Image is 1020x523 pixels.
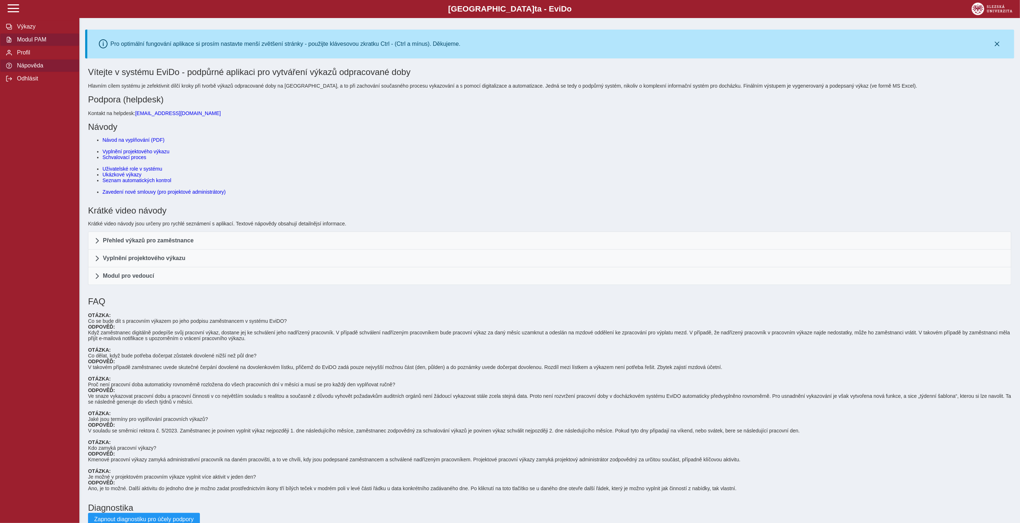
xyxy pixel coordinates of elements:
span: t [534,4,537,13]
b: ODPOVĚĎ: [88,480,115,485]
b: [GEOGRAPHIC_DATA] a - Evi [22,4,998,14]
b: OTÁZKA: [88,410,111,416]
span: Modul pro vedoucí [103,273,154,279]
b: OTÁZKA: [88,312,111,318]
h1: Podpora (helpdesk) [88,95,1011,105]
a: Vyplnění projektového výkazu [102,149,169,154]
span: Výkazy [15,23,73,30]
b: ODPOVĚĎ: [88,422,115,428]
h1: Návody [88,122,1011,132]
h1: FAQ [88,296,1011,307]
b: OTÁZKA: [88,347,111,353]
b: ODPOVĚĎ: [88,387,115,393]
span: Přehled výkazů pro zaměstnance [103,238,194,243]
span: D [561,4,567,13]
a: Schvalovací proces [102,154,146,160]
span: Nápověda [15,62,73,69]
a: [EMAIL_ADDRESS][DOMAIN_NAME] [135,110,221,116]
b: ODPOVĚĎ: [88,359,115,364]
b: OTÁZKA: [88,468,111,474]
span: Vyplnění projektového výkazu [103,255,185,261]
a: Uživatelské role v systému [102,166,162,172]
div: Pro optimální fungování aplikace si prosím nastavte menší zvětšení stránky - použijte klávesovou ... [110,41,460,47]
span: Profil [15,49,73,56]
img: logo_web_su.png [972,3,1012,15]
p: Krátké video návody jsou určeny pro rychlé seznámení s aplikací. Textové nápovědy obsahují detail... [88,221,1011,227]
span: Modul PAM [15,36,73,43]
span: o [567,4,572,13]
a: Ukázkové výkazy [102,172,141,177]
b: ODPOVĚĎ: [88,451,115,457]
span: Odhlásit [15,75,73,82]
a: Zavedení nové smlouvy (pro projektové administrátory) [102,189,226,195]
h1: Krátké video návody [88,206,1011,216]
h1: Vítejte v systému EviDo - podpůrné aplikaci pro vytváření výkazů odpracované doby [88,67,1011,77]
b: OTÁZKA: [88,439,111,445]
h1: Diagnostika [88,503,1011,513]
b: ODPOVĚĎ: [88,324,115,330]
a: Seznam automatických kontrol [102,177,171,183]
a: Návod na vyplňování (PDF) [102,137,165,143]
b: OTÁZKA: [88,376,111,382]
